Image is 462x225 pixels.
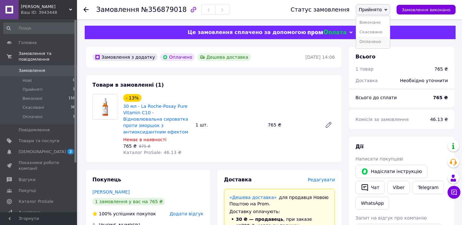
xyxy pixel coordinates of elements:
[92,189,130,195] a: [PERSON_NAME]
[229,208,329,215] div: Доставку оплачують:
[123,104,188,134] a: 30 мл - La Roche-Posay Pure Vitamin C10 - Відновлювальна сироватка проти зморшок з антиоксидантни...
[308,177,335,182] span: Редагувати
[141,6,187,13] span: №356879018
[19,127,50,133] span: Повідомлення
[188,29,306,35] span: Це замовлення сплачено за допомогою
[291,6,350,13] div: Статус замовлення
[139,144,150,149] span: 875 ₴
[92,211,156,217] div: успішних покупок
[413,181,444,194] a: Telegram
[19,51,77,62] span: Замовлення та повідомлення
[19,138,59,144] span: Товари та послуги
[22,96,42,101] span: Виконані
[433,95,448,100] b: 765 ₴
[355,78,378,83] span: Доставка
[123,143,137,149] span: 765 ₴
[322,118,335,131] a: Редагувати
[19,177,35,183] span: Відгуки
[224,177,252,183] span: Доставка
[99,211,112,216] span: 100%
[3,22,76,34] input: Пошук
[356,37,390,47] li: Оплачено
[93,94,118,119] img: 30 мл - La Roche-Posay Pure Vitamin C10 - Відновлювальна сироватка проти зморшок з антиоксидантни...
[22,78,32,83] span: Нові
[123,137,167,142] span: Немає в наявності
[73,114,75,120] span: 1
[355,66,373,72] span: 1 товар
[92,82,164,88] span: Товари в замовленні (1)
[19,68,45,74] span: Замовлення
[123,94,141,102] div: - 13%
[355,215,427,221] span: Запит на відгук про компанію
[434,66,448,72] div: 765 ₴
[396,74,452,88] div: Необхідно уточнити
[355,54,375,60] span: Всього
[197,53,251,61] div: Дешева доставка
[96,6,139,13] span: Замовлення
[305,55,335,60] time: [DATE] 14:06
[387,181,410,194] a: Viber
[355,95,397,100] span: Всього до сплати
[22,114,43,120] span: Оплачені
[170,211,203,216] span: Додати відгук
[19,160,59,171] span: Показники роботи компанії
[92,198,165,205] div: 1 замовлення у вас на 765 ₴
[236,217,283,222] span: 30 ₴ — продавець
[193,120,265,129] div: 1 шт.
[229,194,329,207] div: для продавця Новою Поштою на Prom.
[359,7,382,12] span: Прийнято
[229,195,277,200] a: «Дешева доставка»
[160,53,195,61] div: Оплачено
[430,117,448,122] span: 46.13 ₴
[355,143,364,150] span: Дії
[402,7,450,12] span: Замовлення виконано
[19,188,36,194] span: Покупці
[355,165,427,178] button: Надіслати інструкцію
[19,149,66,155] span: [DEMOGRAPHIC_DATA]
[448,186,460,199] button: Чат з покупцем
[355,117,409,122] span: Комісія за замовлення
[355,156,403,161] span: Написати покупцеві
[22,87,42,92] span: Прийняті
[71,105,75,110] span: 36
[68,96,75,101] span: 156
[73,87,75,92] span: 1
[92,53,158,61] div: Замовлення з додатку
[19,199,53,204] span: Каталог ProSale
[22,105,44,110] span: Скасовані
[355,197,389,210] a: WhatsApp
[356,27,390,37] li: Скасовано
[92,177,121,183] span: Покупець
[73,78,75,83] span: 0
[123,150,181,155] span: Каталог ProSale: 46.13 ₴
[83,6,89,13] div: Повернутися назад
[19,40,37,46] span: Головна
[19,210,41,215] span: Аналітика
[21,4,69,10] span: Руда Білка
[356,18,390,27] li: Виконано
[21,10,77,15] div: Ваш ID: 3943448
[397,5,456,14] button: Замовлення виконано
[265,120,320,129] div: 765 ₴
[355,181,385,194] button: Чат
[67,149,74,154] span: 2
[308,30,346,36] img: evopay logo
